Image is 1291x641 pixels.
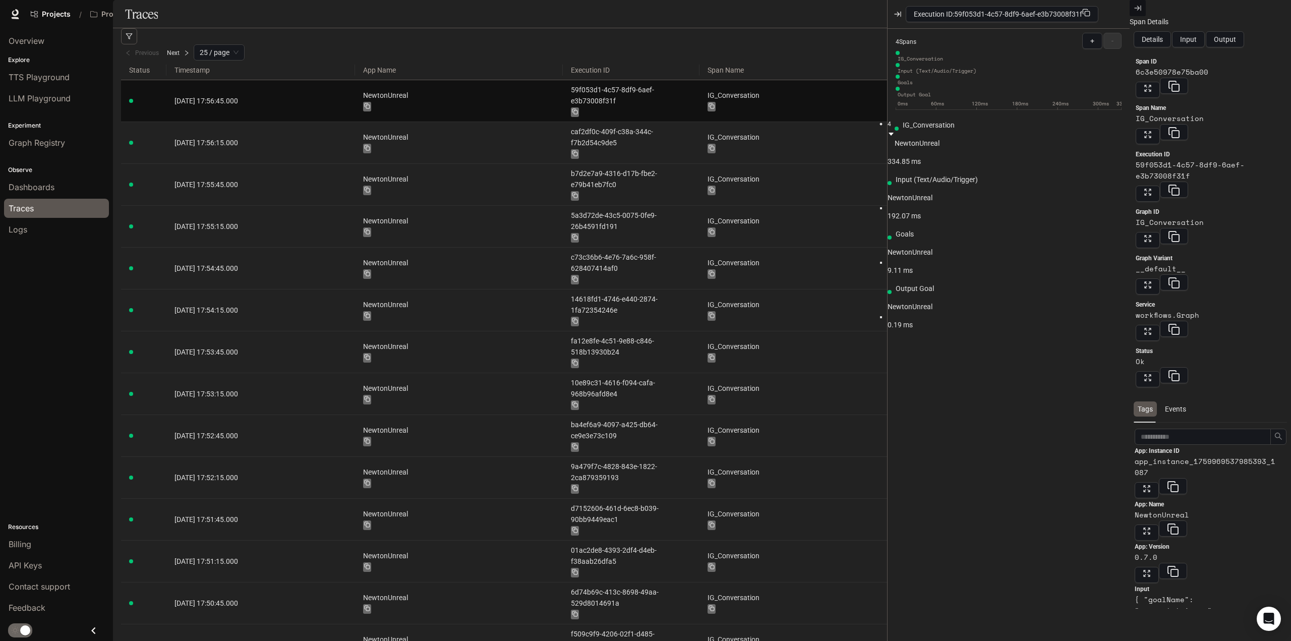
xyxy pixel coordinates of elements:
[888,283,934,312] div: Output Goal NewtonUnreal
[174,348,238,356] span: [DATE] 17:53:45.000
[174,139,238,147] span: [DATE] 17:56:15.000
[121,47,163,59] button: leftPrevious
[1136,104,1166,111] span: Span Name
[888,210,1130,221] div: 192.07 ms
[1136,310,1277,321] article: workflows.Graph
[888,120,895,129] article: 4
[363,383,555,394] a: NewtonUnreal
[931,101,944,106] text: 60ms
[1214,34,1236,45] span: Output
[1136,255,1172,262] span: Graph Variant
[1135,501,1164,508] span: App: Name
[363,132,555,143] a: NewtonUnreal
[174,179,347,190] a: [DATE] 17:55:45.000
[174,137,347,148] a: [DATE] 17:56:15.000
[174,221,347,232] a: [DATE] 17:55:15.000
[896,37,916,47] span: 4 Spans
[708,341,880,352] a: IG_Conversation
[888,131,895,138] span: caret-down
[174,599,238,607] span: [DATE] 17:50:45.000
[1136,301,1155,308] span: Service
[1136,151,1170,158] span: Execution ID
[1082,33,1102,49] button: +
[898,91,1122,99] span: Output Goal
[1135,552,1279,563] article: 0.7.0
[571,587,691,609] a: 6d74b69c-413c-8698-49aa-529d8014691a
[125,4,158,24] h1: Traces
[571,210,691,232] a: 5a3d72de-43c5-0075-0fe9-26b4591fd191
[898,79,1122,87] span: Goals
[1136,58,1157,65] span: Span ID
[898,67,1122,75] span: Input (Text/Audio/Trigger)
[174,514,347,525] a: [DATE] 17:51:45.000
[129,66,150,74] span: Status
[174,430,347,441] a: [DATE] 17:52:45.000
[571,335,691,358] a: fa12e8fe-4c51-9e88-c846-518b13930b24
[708,215,880,226] a: IG_Conversation
[903,120,955,131] div: IG_Conversation
[174,95,347,106] a: [DATE] 17:56:45.000
[571,377,691,399] a: 10e89c31-4616-f094-cafa-968b96afd8e4
[363,592,555,603] a: NewtonUnreal
[571,66,610,74] span: Execution ID
[708,467,880,478] a: IG_Conversation
[898,101,908,106] text: 0ms
[888,301,934,312] div: NewtonUnreal
[363,467,555,478] a: NewtonUnreal
[363,425,555,436] a: NewtonUnreal
[896,174,978,185] div: Input (Text/Audio/Trigger)
[708,90,880,101] a: IG_Conversation
[363,215,555,226] a: NewtonUnreal
[896,63,1122,75] div: Input (Text/Audio/Trigger)
[895,120,955,149] div: IG_Conversation NewtonUnreal
[363,257,555,268] a: NewtonUnreal
[163,47,194,59] button: Nextright
[1136,347,1153,355] span: Status
[200,45,239,60] span: 25 / page
[174,346,347,358] a: [DATE] 17:53:45.000
[1136,159,1277,182] article: 59f053d1-4c57-8df9-6aef-e3b73008f31f
[174,556,347,567] a: [DATE] 17:51:15.000
[571,294,691,316] a: 14618fd1-4746-e440-2874-1fa72354246e
[1136,356,1277,367] article: Ok
[1161,401,1190,417] div: Events
[363,341,555,352] a: NewtonUnreal
[914,9,954,20] span: Execution ID:
[101,10,158,19] p: Project [PERSON_NAME]
[363,90,555,101] a: NewtonUnreal
[896,228,914,240] div: Goals
[174,263,347,274] a: [DATE] 17:54:45.000
[896,283,934,294] div: Output Goal
[954,9,1082,20] span: 59f053d1-4c57-8df9-6aef-e3b73008f31f
[571,168,691,190] a: b7d2e7a9-4316-d17b-fbe2-e79b41eb7fc0
[184,50,190,56] span: right
[1274,432,1282,440] span: search
[1135,447,1180,454] span: App: Instance ID
[571,84,691,106] a: 59f053d1-4c57-8df9-6aef-e3b73008f31f
[1135,594,1279,627] article: { "goalName": "comment_trigger", "parameters": {} }
[1135,456,1279,478] article: app_instance_1759969537985393_1087
[174,432,238,440] span: [DATE] 17:52:45.000
[1090,35,1094,46] span: +
[1012,101,1028,106] text: 180ms
[174,388,347,399] a: [DATE] 17:53:15.000
[888,174,978,203] div: Input (Text/Audio/Trigger) NewtonUnreal
[1135,509,1279,520] article: NewtonUnreal
[1135,586,1149,593] span: Input
[75,9,86,20] div: /
[708,508,880,519] a: IG_Conversation
[888,228,932,258] div: Goals NewtonUnreal
[1052,101,1069,106] text: 240ms
[363,299,555,310] a: NewtonUnreal
[174,66,210,74] span: Timestamp
[571,126,691,148] a: caf2df0c-409f-c38a-344c-f7b2d54c9de5
[888,247,932,258] div: NewtonUnreal
[708,425,880,436] a: IG_Conversation
[708,550,880,561] a: IG_Conversation
[896,51,1122,63] div: IG_Conversation
[174,305,347,316] a: [DATE] 17:54:15.000
[174,515,238,523] span: [DATE] 17:51:45.000
[174,390,238,398] span: [DATE] 17:53:15.000
[708,592,880,603] a: IG_Conversation
[42,10,71,19] span: Projects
